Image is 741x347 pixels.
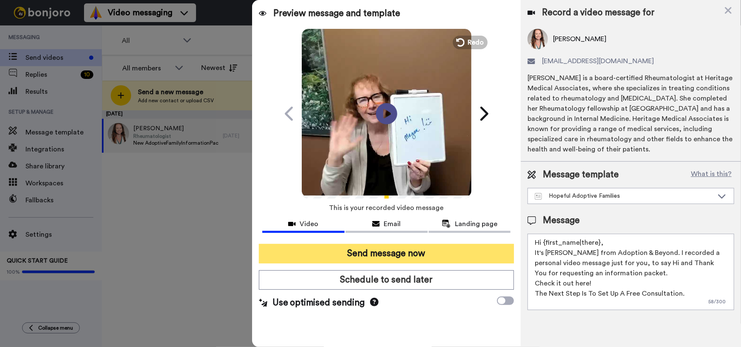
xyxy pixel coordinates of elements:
[384,219,401,229] span: Email
[455,219,497,229] span: Landing page
[329,199,444,217] span: This is your recorded video message
[542,56,654,66] span: [EMAIL_ADDRESS][DOMAIN_NAME]
[688,168,734,181] button: What is this?
[543,214,580,227] span: Message
[259,244,514,263] button: Send message now
[528,234,734,310] textarea: Hi {first_name|there}, It's [PERSON_NAME] from Adoption & Beyond. I recorded a personal video mes...
[528,73,734,154] div: [PERSON_NAME] is a board-certified Rheumatologist at Heritage Medical Associates, where she speci...
[535,192,713,200] div: Hopeful Adoptive Families
[259,270,514,290] button: Schedule to send later
[300,219,319,229] span: Video
[543,168,619,181] span: Message template
[272,297,365,309] span: Use optimised sending
[535,193,542,200] img: Message-temps.svg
